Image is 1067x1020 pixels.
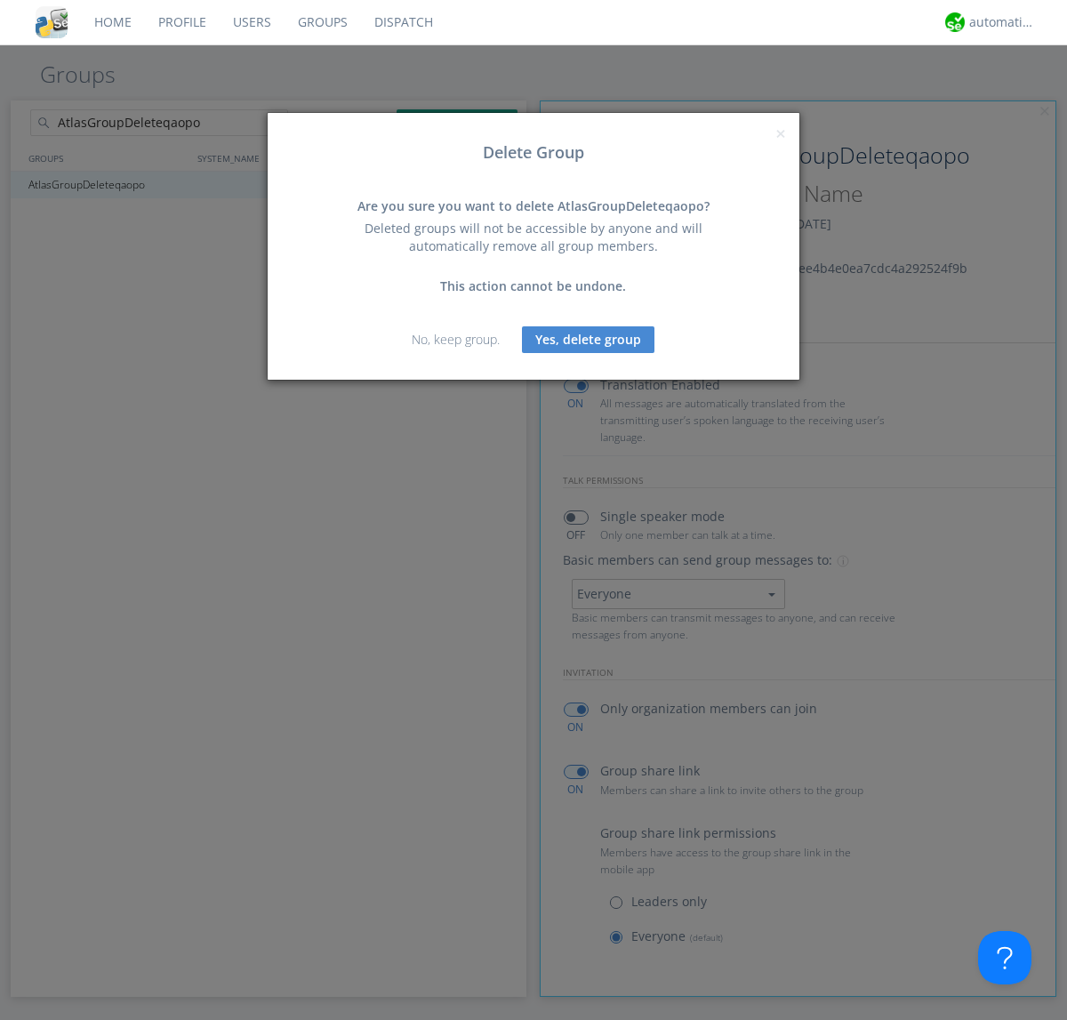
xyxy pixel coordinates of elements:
[945,12,965,32] img: d2d01cd9b4174d08988066c6d424eccd
[412,331,500,348] a: No, keep group.
[775,121,786,146] span: ×
[36,6,68,38] img: cddb5a64eb264b2086981ab96f4c1ba7
[281,144,786,162] h3: Delete Group
[342,277,725,295] div: This action cannot be undone.
[342,197,725,215] div: Are you sure you want to delete AtlasGroupDeleteqaopo?
[522,326,654,353] button: Yes, delete group
[969,13,1036,31] div: automation+atlas
[342,220,725,255] div: Deleted groups will not be accessible by anyone and will automatically remove all group members.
